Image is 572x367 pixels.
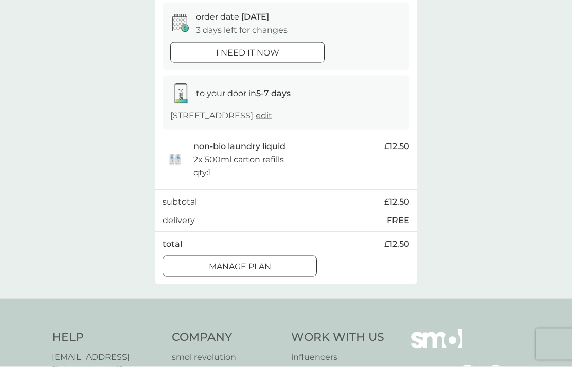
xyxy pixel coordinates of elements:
p: 2x 500ml carton refills [193,153,284,167]
a: smol revolution [172,351,281,364]
span: £12.50 [384,195,409,209]
img: smol [411,329,462,364]
p: total [163,237,182,251]
p: order date [196,10,269,24]
p: non-bio laundry liquid [193,140,285,153]
p: qty : 1 [193,166,211,179]
span: to your door in [196,88,291,98]
p: delivery [163,214,195,227]
p: FREE [387,214,409,227]
p: subtotal [163,195,197,209]
span: £12.50 [384,237,409,251]
a: edit [256,111,272,120]
h4: Company [172,329,281,345]
a: influencers [291,351,384,364]
p: 3 days left for changes [196,24,288,37]
span: £12.50 [384,140,409,153]
button: i need it now [170,42,325,63]
p: Manage plan [209,260,271,273]
strong: 5-7 days [256,88,291,98]
h4: Help [52,329,162,345]
p: [STREET_ADDRESS] [170,109,272,122]
button: Manage plan [163,256,317,277]
p: i need it now [216,46,279,60]
h4: Work With Us [291,329,384,345]
span: [DATE] [241,12,269,22]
